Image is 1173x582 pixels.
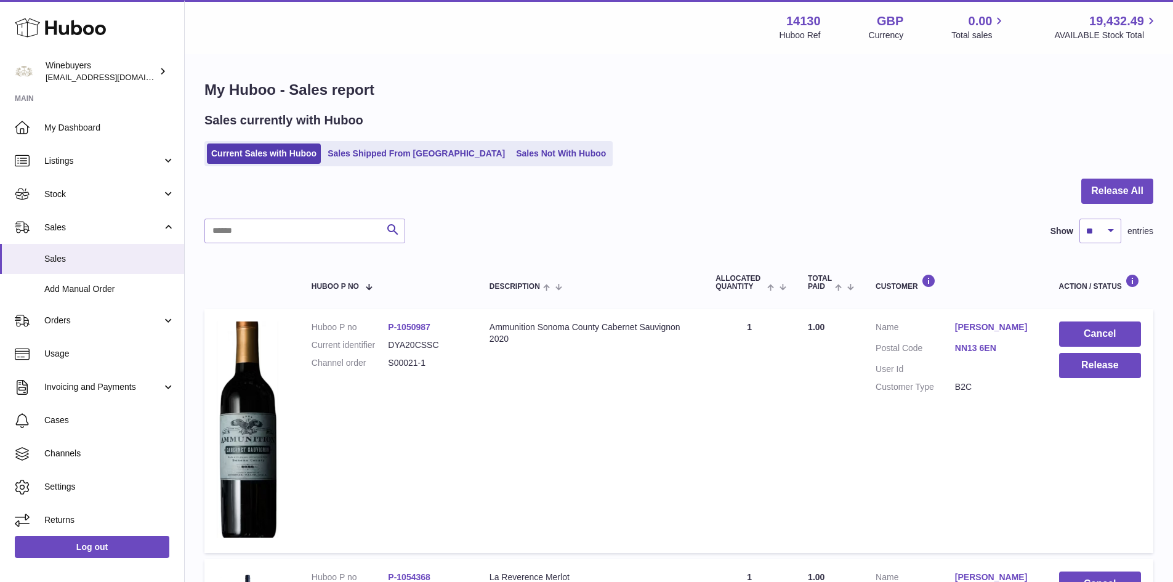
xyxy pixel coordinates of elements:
a: [PERSON_NAME] [955,321,1034,333]
strong: GBP [877,13,903,30]
a: Sales Shipped From [GEOGRAPHIC_DATA] [323,143,509,164]
span: Add Manual Order [44,283,175,295]
span: Usage [44,348,175,360]
button: Release [1059,353,1141,378]
span: Orders [44,315,162,326]
dt: Postal Code [876,342,955,357]
span: Cases [44,414,175,426]
dd: B2C [955,381,1034,393]
a: 19,432.49 AVAILABLE Stock Total [1054,13,1158,41]
div: Huboo Ref [780,30,821,41]
span: Returns [44,514,175,526]
span: Sales [44,222,162,233]
span: AVAILABLE Stock Total [1054,30,1158,41]
a: 0.00 Total sales [951,13,1006,41]
a: P-1050987 [388,322,430,332]
a: Log out [15,536,169,558]
span: Sales [44,253,175,265]
span: 19,432.49 [1089,13,1144,30]
span: Listings [44,155,162,167]
span: Settings [44,481,175,493]
span: Invoicing and Payments [44,381,162,393]
span: Total paid [808,275,832,291]
button: Cancel [1059,321,1141,347]
span: 1.00 [808,572,824,582]
span: Description [490,283,540,291]
div: Currency [869,30,904,41]
dt: Current identifier [312,339,389,351]
dd: S00021-1 [388,357,465,369]
a: P-1054368 [388,572,430,582]
a: Current Sales with Huboo [207,143,321,164]
h1: My Huboo - Sales report [204,80,1153,100]
button: Release All [1081,179,1153,204]
div: Action / Status [1059,274,1141,291]
span: [EMAIL_ADDRESS][DOMAIN_NAME] [46,72,181,82]
span: My Dashboard [44,122,175,134]
img: 1752081813.png [217,321,278,538]
span: Total sales [951,30,1006,41]
strong: 14130 [786,13,821,30]
span: entries [1127,225,1153,237]
dt: Huboo P no [312,321,389,333]
div: Winebuyers [46,60,156,83]
dd: DYA20CSSC [388,339,465,351]
span: Stock [44,188,162,200]
span: ALLOCATED Quantity [715,275,764,291]
span: Huboo P no [312,283,359,291]
div: Ammunition Sonoma County Cabernet Sauvignon 2020 [490,321,691,345]
dt: Channel order [312,357,389,369]
dt: User Id [876,363,955,375]
span: 1.00 [808,322,824,332]
a: Sales Not With Huboo [512,143,610,164]
dt: Customer Type [876,381,955,393]
img: internalAdmin-14130@internal.huboo.com [15,62,33,81]
span: 0.00 [969,13,993,30]
div: Customer [876,274,1034,291]
label: Show [1050,225,1073,237]
span: Channels [44,448,175,459]
h2: Sales currently with Huboo [204,112,363,129]
td: 1 [703,309,796,553]
a: NN13 6EN [955,342,1034,354]
dt: Name [876,321,955,336]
